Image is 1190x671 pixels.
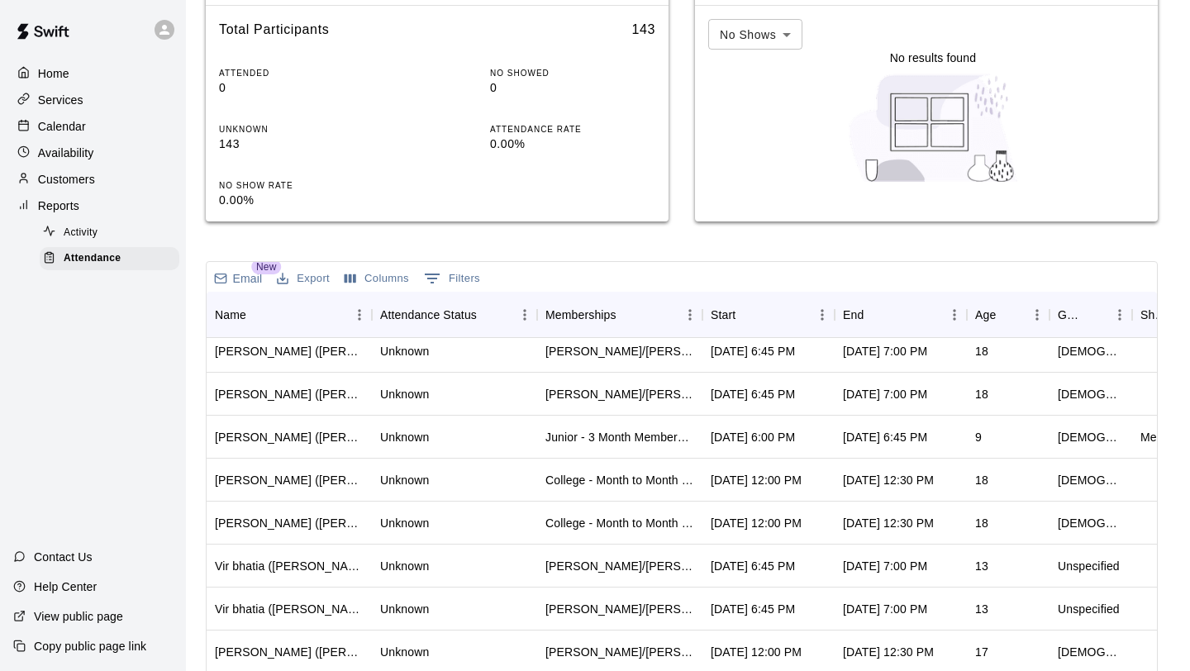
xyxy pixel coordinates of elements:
div: Name [207,292,372,338]
div: Aug 6, 2025, 6:45 PM [711,558,795,574]
div: Memberships [537,292,702,338]
p: Copy public page link [34,638,146,654]
div: Aug 5, 2025, 7:00 PM [843,601,927,617]
button: Sort [864,303,887,326]
a: Home [13,61,173,86]
div: Aug 6, 2025, 12:00 PM [711,644,802,660]
div: Unknown [380,644,429,660]
p: Customers [38,171,95,188]
div: 13 [975,558,988,574]
div: 18 [975,472,988,488]
div: Todd/Brad - Full Year Member Unlimited [545,558,694,574]
div: Age [975,292,996,338]
p: Home [38,65,69,82]
div: Male [1058,472,1124,488]
div: Unspecified [1058,558,1120,574]
div: Aug 7, 2025, 6:45 PM [711,386,795,402]
button: Menu [347,302,372,327]
div: 18 [975,515,988,531]
div: End [835,292,967,338]
button: Sort [1084,303,1107,326]
p: Calendar [38,118,86,135]
div: Customers [13,167,173,192]
img: Nothing to see here [840,66,1026,190]
div: Christopher Murano (Joe Murano) [215,472,364,488]
button: Sort [616,303,640,326]
div: No Shows [708,19,802,50]
p: 0.00% [219,192,384,209]
div: 9 [975,429,982,445]
div: Aug 6, 2025, 12:30 PM [843,644,934,660]
button: Show filters [420,265,484,292]
div: 18 [975,386,988,402]
p: Services [38,92,83,108]
div: Aug 7, 2025, 7:00 PM [843,386,927,402]
a: Activity [40,220,186,245]
div: Unknown [380,429,429,445]
div: Attendance Status [380,292,477,338]
h6: Total Participants [219,19,329,40]
div: Male [1058,386,1124,402]
div: Aug 7, 2025, 6:00 PM [711,429,795,445]
button: Export [273,266,334,292]
div: College - Month to Month Membership [545,515,694,531]
button: Menu [512,302,537,327]
a: Calendar [13,114,173,139]
p: NO SHOW RATE [219,179,384,192]
div: Aug 8, 2025, 12:30 PM [843,472,934,488]
p: 143 [219,136,384,153]
button: Menu [678,302,702,327]
div: Aug 12, 2025, 6:45 PM [711,343,795,359]
div: Austin Gompertz (Derek Gompertz) [215,429,364,445]
div: Tom/Mike - Drop In [545,644,694,660]
button: Sort [246,303,269,326]
a: Attendance [40,245,186,271]
button: Sort [996,303,1019,326]
p: No results found [890,50,976,66]
div: Christopher Murano (Joe Murano) [215,515,364,531]
div: Age [967,292,1050,338]
div: Vir bhatia (Vir Bhatia) [215,558,364,574]
div: Unknown [380,386,429,402]
p: 0.00% [490,136,655,153]
div: Male [1058,644,1124,660]
div: Sean FIalcowitz (John fialcowitz) [215,386,364,402]
div: Start [711,292,735,338]
p: 0 [490,79,655,97]
span: New [251,259,281,274]
div: Unknown [380,343,429,359]
div: Medium [1140,429,1183,445]
p: Contact Us [34,549,93,565]
div: Services [13,88,173,112]
div: Gender [1058,292,1084,338]
div: Aug 5, 2025, 6:45 PM [711,601,795,617]
button: Sort [477,303,500,326]
button: Email [210,267,266,290]
div: Attendance Status [372,292,537,338]
div: Attendance [40,247,179,270]
div: Activity [40,221,179,245]
button: Menu [1025,302,1050,327]
div: Unspecified [1058,601,1120,617]
p: 0 [219,79,384,97]
div: Unknown [380,515,429,531]
div: Unknown [380,472,429,488]
div: Aug 5, 2025, 12:30 PM [843,515,934,531]
div: Todd/Brad - Month to Month Membership - 2x per week [545,343,694,359]
span: Activity [64,225,98,241]
div: Start [702,292,835,338]
div: Reports [13,193,173,218]
button: Select columns [340,266,413,292]
a: Availability [13,140,173,165]
div: Aug 7, 2025, 6:45 PM [843,429,927,445]
button: Menu [810,302,835,327]
div: Todd/Brad - Month to Month Membership - 2x per week [545,386,694,402]
p: View public page [34,608,123,625]
div: Aug 6, 2025, 7:00 PM [843,558,927,574]
div: Aug 12, 2025, 7:00 PM [843,343,927,359]
p: ATTENDANCE RATE [490,123,655,136]
button: Sort [735,303,759,326]
div: Aug 8, 2025, 12:00 PM [711,472,802,488]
